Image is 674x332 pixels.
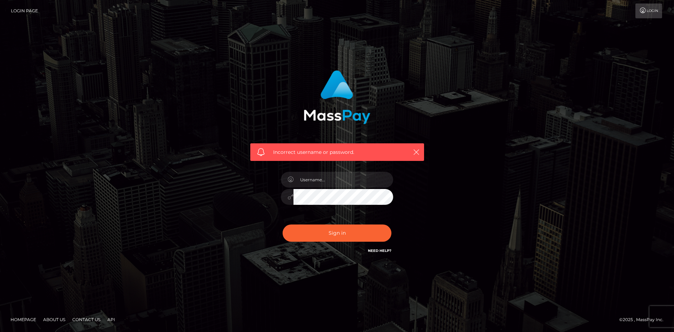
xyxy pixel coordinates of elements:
[293,172,393,188] input: Username...
[273,149,401,156] span: Incorrect username or password.
[635,4,662,18] a: Login
[619,316,669,324] div: © 2025 , MassPay Inc.
[70,314,103,325] a: Contact Us
[368,248,391,253] a: Need Help?
[283,224,391,242] button: Sign in
[40,314,68,325] a: About Us
[304,70,370,124] img: MassPay Login
[105,314,118,325] a: API
[11,4,38,18] a: Login Page
[8,314,39,325] a: Homepage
